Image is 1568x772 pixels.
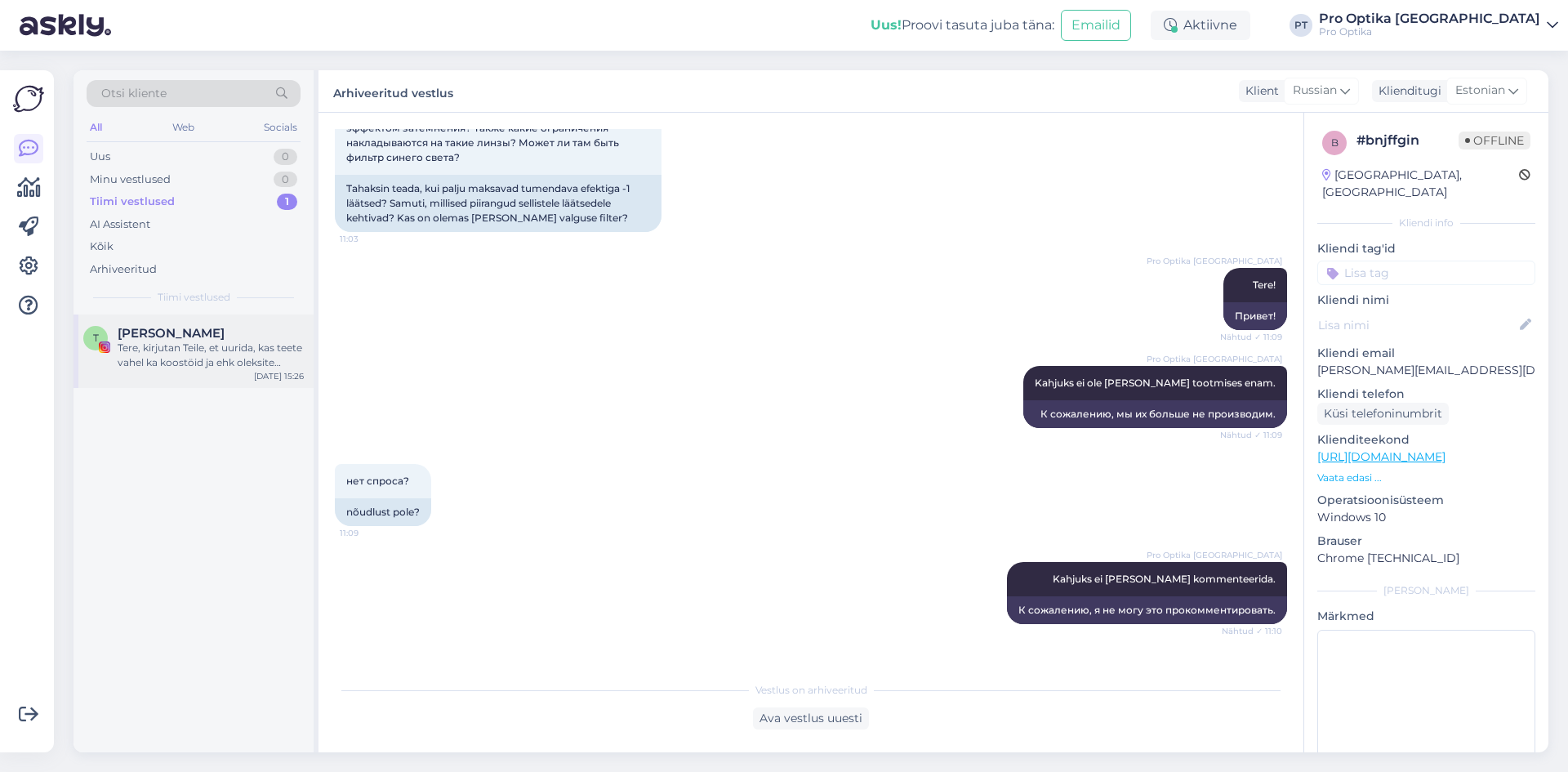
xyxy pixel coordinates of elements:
span: Tere! [1253,279,1276,291]
p: Windows 10 [1317,509,1535,526]
div: К сожалению, я не могу это прокомментировать. [1007,596,1287,624]
p: Klienditeekond [1317,431,1535,448]
span: b [1331,136,1339,149]
div: 1 [277,194,297,210]
div: Tere, kirjutan Teile, et uurida, kas teete vahel ka koostöid ja ehk oleksite avatud ühele ühisele... [118,341,304,370]
a: Pro Optika [GEOGRAPHIC_DATA]Pro Optika [1319,12,1558,38]
div: [GEOGRAPHIC_DATA], [GEOGRAPHIC_DATA] [1322,167,1519,201]
div: Web [169,117,198,138]
div: Kliendi info [1317,216,1535,230]
span: Vestlus on arhiveeritud [755,683,867,698]
p: Chrome [TECHNICAL_ID] [1317,550,1535,567]
span: Pro Optika [GEOGRAPHIC_DATA] [1147,353,1282,365]
div: PT [1290,14,1312,37]
input: Lisa tag [1317,261,1535,285]
span: Russian [1293,82,1337,100]
p: Kliendi telefon [1317,386,1535,403]
div: # bnjffgin [1356,131,1459,150]
div: 0 [274,172,297,188]
span: Nähtud ✓ 11:09 [1220,331,1282,343]
div: Aktiivne [1151,11,1250,40]
div: All [87,117,105,138]
span: Offline [1459,132,1530,149]
span: Kahjuks ei ole [PERSON_NAME] tootmises enam. [1035,377,1276,389]
span: Otsi kliente [101,85,167,102]
div: Kõik [90,239,114,255]
div: Proovi tasuta juba täna: [871,16,1054,35]
div: Arhiveeritud [90,261,157,278]
b: Uus! [871,17,902,33]
span: Estonian [1455,82,1505,100]
div: Pro Optika [1319,25,1540,38]
span: 11:03 [340,233,401,245]
div: Tahaksin teada, kui palju maksavad tumendava efektiga -1 läätsed? Samuti, millised piirangud sell... [335,175,661,232]
div: nõudlust pole? [335,498,431,526]
span: Tiimi vestlused [158,290,230,305]
div: Minu vestlused [90,172,171,188]
p: [PERSON_NAME][EMAIL_ADDRESS][DOMAIN_NAME] [1317,362,1535,379]
p: Vaata edasi ... [1317,471,1535,485]
div: Klienditugi [1372,83,1441,100]
span: Nähtud ✓ 11:09 [1220,429,1282,441]
p: Kliendi nimi [1317,292,1535,309]
div: Привет! [1223,302,1287,330]
div: 0 [274,149,297,165]
span: Pro Optika [GEOGRAPHIC_DATA] [1147,549,1282,561]
p: Operatsioonisüsteem [1317,492,1535,509]
div: К сожалению, мы их больше не производим. [1023,400,1287,428]
div: Tiimi vestlused [90,194,175,210]
span: Pro Optika [GEOGRAPHIC_DATA] [1147,255,1282,267]
div: AI Assistent [90,216,150,233]
a: [URL][DOMAIN_NAME] [1317,449,1445,464]
button: Emailid [1061,10,1131,41]
span: Nähtud ✓ 11:10 [1221,625,1282,637]
span: Kahjuks ei [PERSON_NAME] kommenteerida. [1053,573,1276,585]
span: нет спроса? [346,475,409,487]
p: Märkmed [1317,608,1535,625]
div: Pro Optika [GEOGRAPHIC_DATA] [1319,12,1540,25]
span: Triin Niitoja [118,326,225,341]
p: Kliendi tag'id [1317,240,1535,257]
img: Askly Logo [13,83,44,114]
p: Kliendi email [1317,345,1535,362]
div: [DATE] 15:26 [254,370,304,382]
span: T [93,332,99,344]
div: Uus [90,149,110,165]
p: Brauser [1317,533,1535,550]
label: Arhiveeritud vestlus [333,80,453,102]
div: Ava vestlus uuesti [753,707,869,730]
div: Küsi telefoninumbrit [1317,403,1449,425]
div: Socials [261,117,301,138]
input: Lisa nimi [1318,316,1517,334]
span: 11:09 [340,527,401,539]
div: [PERSON_NAME] [1317,583,1535,598]
div: Klient [1239,83,1279,100]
